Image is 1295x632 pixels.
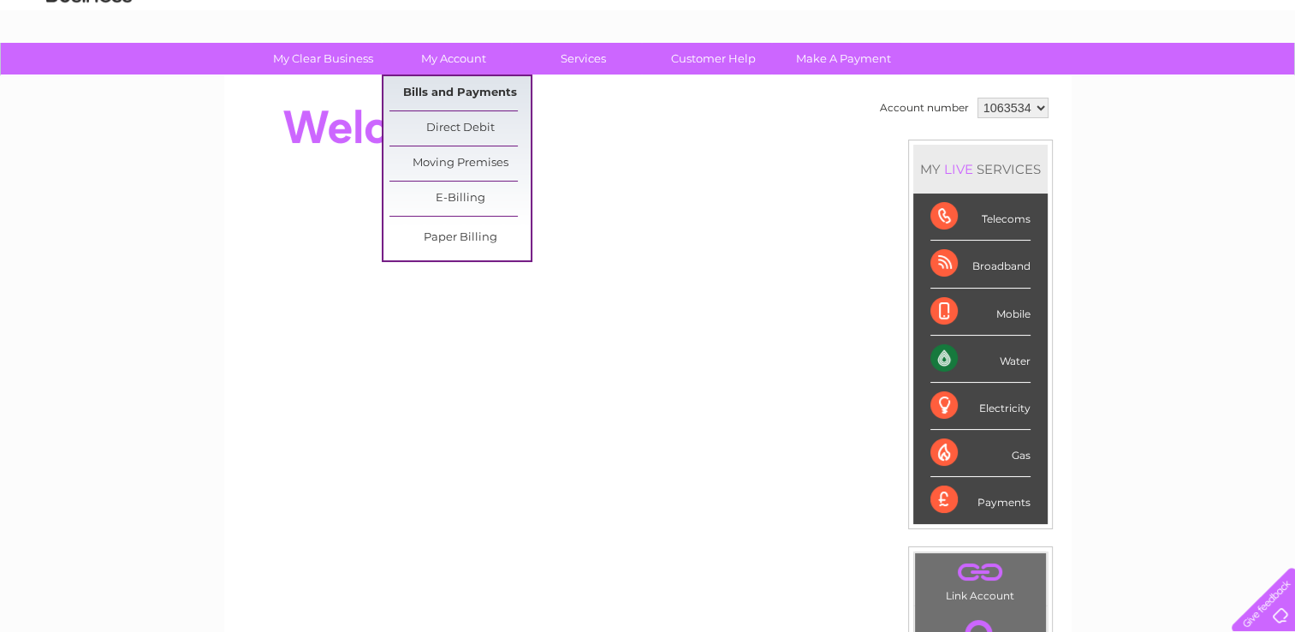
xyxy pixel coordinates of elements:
a: Customer Help [643,43,784,75]
a: Moving Premises [389,146,531,181]
img: logo.png [45,45,133,97]
div: Gas [930,430,1031,477]
a: Paper Billing [389,221,531,255]
a: Log out [1239,73,1279,86]
a: Services [513,43,654,75]
a: My Account [383,43,524,75]
a: Direct Debit [389,111,531,146]
a: Water [994,73,1026,86]
a: My Clear Business [252,43,394,75]
a: Energy [1037,73,1074,86]
div: MY SERVICES [913,145,1048,194]
td: Account number [876,93,973,122]
a: Contact [1181,73,1223,86]
div: Payments [930,477,1031,523]
div: Electricity [930,383,1031,430]
a: Bills and Payments [389,76,531,110]
div: Clear Business is a trading name of Verastar Limited (registered in [GEOGRAPHIC_DATA] No. 3667643... [244,9,1053,83]
a: . [919,557,1042,587]
div: Telecoms [930,194,1031,241]
div: LIVE [941,161,977,177]
td: Link Account [914,552,1047,606]
a: Blog [1146,73,1171,86]
div: Mobile [930,289,1031,336]
div: Broadband [930,241,1031,288]
a: Telecoms [1084,73,1136,86]
a: 0333 014 3131 [972,9,1090,30]
div: Water [930,336,1031,383]
a: Make A Payment [773,43,914,75]
a: E-Billing [389,182,531,216]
